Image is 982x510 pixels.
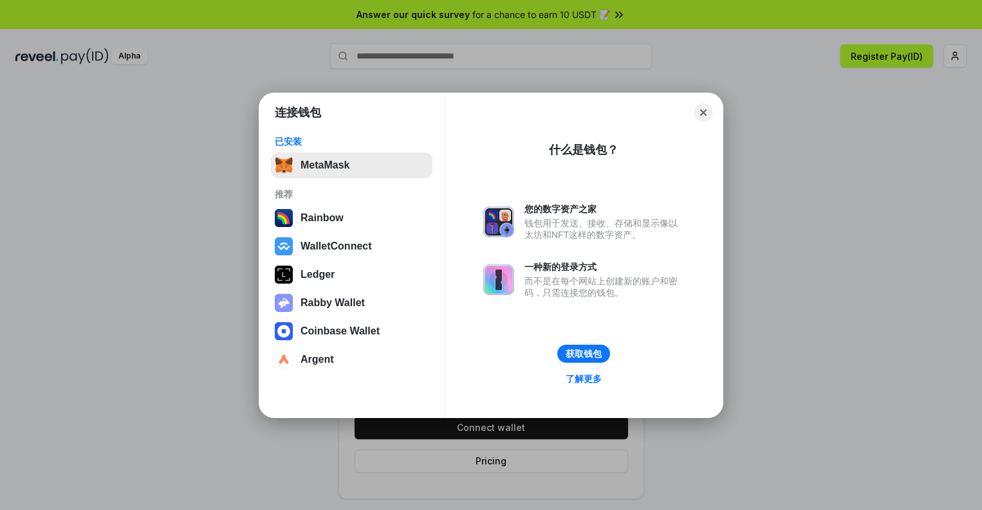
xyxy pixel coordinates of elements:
button: WalletConnect [271,233,432,259]
div: 推荐 [275,188,429,200]
a: 了解更多 [558,370,609,387]
div: 您的数字资产之家 [524,203,684,215]
button: Ledger [271,262,432,287]
img: svg+xml,%3Csvg%20width%3D%22120%22%20height%3D%22120%22%20viewBox%3D%220%200%20120%20120%22%20fil... [275,209,293,227]
div: 一种新的登录方式 [524,261,684,273]
button: MetaMask [271,152,432,178]
img: svg+xml,%3Csvg%20fill%3D%22none%22%20height%3D%2233%22%20viewBox%3D%220%200%2035%2033%22%20width%... [275,156,293,174]
div: WalletConnect [301,241,372,252]
button: Rainbow [271,205,432,231]
div: 钱包用于发送、接收、存储和显示像以太坊和NFT这样的数字资产。 [524,217,684,241]
div: 已安装 [275,136,429,147]
div: 而不是在每个网站上创建新的账户和密码，只需连接您的钱包。 [524,275,684,298]
div: 什么是钱包？ [549,142,618,158]
div: 获取钱包 [566,348,602,360]
button: 获取钱包 [557,345,610,363]
img: svg+xml,%3Csvg%20xmlns%3D%22http%3A%2F%2Fwww.w3.org%2F2000%2Fsvg%22%20fill%3D%22none%22%20viewBox... [483,206,514,237]
div: Argent [301,354,334,365]
div: Rabby Wallet [301,297,365,309]
img: svg+xml,%3Csvg%20width%3D%2228%22%20height%3D%2228%22%20viewBox%3D%220%200%2028%2028%22%20fill%3D... [275,351,293,369]
div: Ledger [301,269,335,280]
button: Rabby Wallet [271,290,432,316]
button: Argent [271,347,432,372]
div: 了解更多 [566,373,602,385]
h1: 连接钱包 [275,105,321,120]
img: svg+xml,%3Csvg%20xmlns%3D%22http%3A%2F%2Fwww.w3.org%2F2000%2Fsvg%22%20fill%3D%22none%22%20viewBox... [483,264,514,295]
button: Coinbase Wallet [271,318,432,344]
div: Coinbase Wallet [301,325,380,337]
img: svg+xml,%3Csvg%20xmlns%3D%22http%3A%2F%2Fwww.w3.org%2F2000%2Fsvg%22%20fill%3D%22none%22%20viewBox... [275,294,293,312]
div: Rainbow [301,212,344,224]
button: Close [694,104,712,122]
img: svg+xml,%3Csvg%20width%3D%2228%22%20height%3D%2228%22%20viewBox%3D%220%200%2028%2028%22%20fill%3D... [275,322,293,340]
div: MetaMask [301,159,349,171]
img: svg+xml,%3Csvg%20width%3D%2228%22%20height%3D%2228%22%20viewBox%3D%220%200%2028%2028%22%20fill%3D... [275,237,293,255]
img: svg+xml,%3Csvg%20xmlns%3D%22http%3A%2F%2Fwww.w3.org%2F2000%2Fsvg%22%20width%3D%2228%22%20height%3... [275,266,293,284]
